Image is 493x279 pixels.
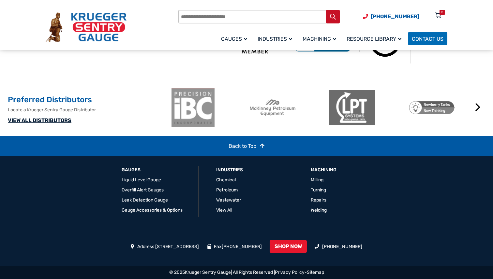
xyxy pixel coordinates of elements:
p: Locate a Krueger Sentry Gauge Distributor [8,106,167,113]
a: Contact Us [408,32,447,45]
div: 0 [441,10,443,15]
a: GAUGES [122,167,141,173]
button: Next [471,101,485,114]
span: Gauges [221,36,247,42]
a: Machining [299,31,343,46]
span: Contact Us [412,36,443,42]
a: Liquid Level Gauge [122,177,161,183]
img: Newberry Tanks [409,88,455,127]
a: VIEW ALL DISTRIBUTORS [8,117,71,123]
a: Repairs [311,197,326,203]
a: Industries [254,31,299,46]
span: Machining [303,36,336,42]
button: 1 of 2 [313,131,320,138]
span: [PHONE_NUMBER] [371,13,419,20]
a: Gauge Accessories & Options [122,207,183,213]
a: Krueger Sentry Gauge [185,270,231,275]
a: SHOP NOW [270,240,307,253]
span: Resource Library [347,36,401,42]
a: Chemical [216,177,236,183]
a: Privacy Policy [275,270,305,275]
li: Address [STREET_ADDRESS] [131,243,199,250]
button: 2 of 2 [323,131,329,138]
a: [PHONE_NUMBER] [322,244,362,249]
button: 3 of 2 [333,131,339,138]
img: McKinney Petroleum Equipment [250,88,295,127]
a: Gauges [217,31,254,46]
img: ibc-logo [170,88,216,127]
a: Industries [216,167,243,173]
li: Fax [207,243,262,250]
a: Machining [311,167,336,173]
a: Petroleum [216,187,238,193]
h2: Preferred Distributors [8,95,167,105]
a: Sitemap [307,270,324,275]
a: Turning [311,187,326,193]
a: Wastewater [216,197,241,203]
img: Krueger Sentry Gauge [46,12,127,42]
span: Industries [258,36,292,42]
img: LPT [329,88,375,127]
a: Overfill Alert Gauges [122,187,164,193]
a: View All [216,207,232,213]
a: Leak Detection Gauge [122,197,168,203]
a: Resource Library [343,31,408,46]
a: Milling [311,177,323,183]
a: Phone Number (920) 434-8860 [363,12,419,21]
a: Welding [311,207,327,213]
